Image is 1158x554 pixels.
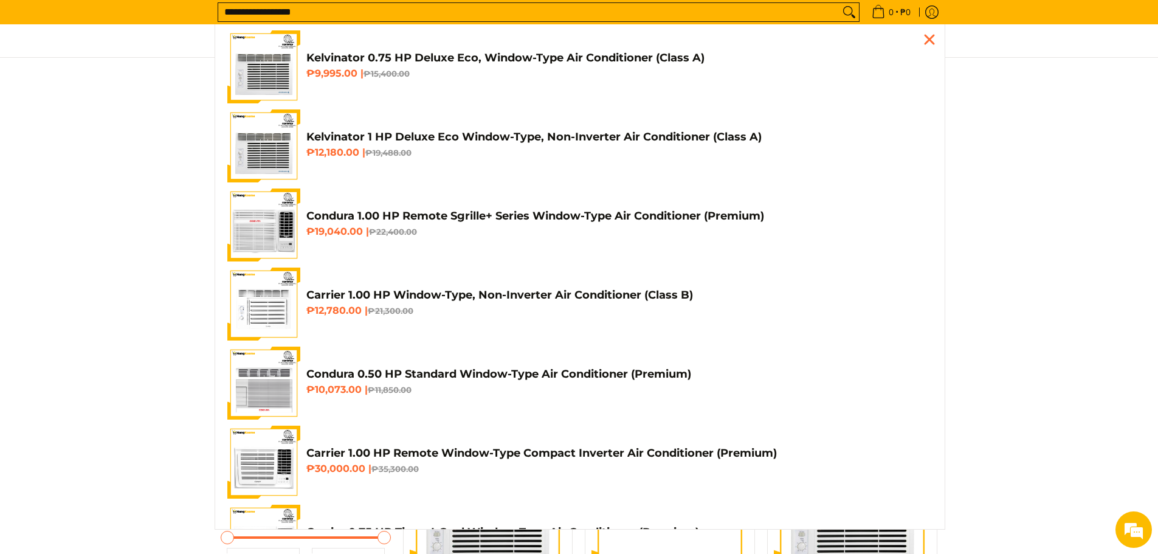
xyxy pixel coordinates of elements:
del: ₱15,400.00 [364,69,410,78]
del: ₱35,300.00 [371,464,419,474]
a: Kelvinator 1 HP Deluxe Eco Window-Type, Non-Inverter Air Conditioner (Class A) Kelvinator 1 HP De... [227,109,932,182]
h6: ₱30,000.00 | [306,463,932,475]
del: ₱11,850.00 [368,385,412,395]
h4: Kelvinator 0.75 HP Deluxe Eco, Window-Type Air Conditioner (Class A) [306,51,932,65]
a: Kelvinator 0.75 HP Deluxe Eco, Window-Type Air Conditioner (Class A) Kelvinator 0.75 HP Deluxe Ec... [227,30,932,103]
a: condura-wrac-6s-premium-mang-kosme Condura 0.50 HP Standard Window-Type Air Conditioner (Premium)... [227,347,932,420]
h4: Carrier 1.00 HP Remote Window-Type Compact Inverter Air Conditioner (Premium) [306,446,932,460]
h6: ₱9,995.00 | [306,68,932,80]
a: Carrier 1.00 HP Window-Type, Non-Inverter Air Conditioner (Class B) Carrier 1.00 HP Window-Type, ... [227,268,932,341]
div: Close pop up [920,30,939,49]
img: Kelvinator 0.75 HP Deluxe Eco, Window-Type Air Conditioner (Class A) [227,30,300,103]
del: ₱22,400.00 [369,227,417,237]
h6: ₱19,040.00 | [306,226,932,238]
img: condura-wrac-6s-premium-mang-kosme [227,347,300,420]
h4: Condura 1.00 HP Remote Sgrille+ Series Window-Type Air Conditioner (Premium) [306,209,932,223]
span: ₱0 [898,8,912,16]
a: Carrier 1.00 HP Remote Window-Type Compact Inverter Air Conditioner (Premium) Carrier 1.00 HP Rem... [227,426,932,499]
img: Kelvinator 1 HP Deluxe Eco Window-Type, Non-Inverter Air Conditioner (Class A) [227,109,300,182]
div: Chat with us now [63,68,204,84]
h4: Kelvinator 1 HP Deluxe Eco Window-Type, Non-Inverter Air Conditioner (Class A) [306,130,932,144]
del: ₱19,488.00 [365,148,412,158]
img: condura-sgrille-series-window-type-remote-aircon-premium-full-view-mang-kosme [227,189,300,261]
div: Minimize live chat window [199,6,229,35]
span: We're online! [71,153,168,276]
h6: ₱12,180.00 | [306,147,932,159]
del: ₱21,300.00 [368,306,413,316]
h6: ₱10,073.00 | [306,384,932,396]
h6: ₱12,780.00 | [306,305,932,317]
img: Carrier 1.00 HP Remote Window-Type Compact Inverter Air Conditioner (Premium) [227,426,300,499]
textarea: Type your message and hit 'Enter' [6,332,232,375]
h4: Carrier 0.75 HP Timer I-Cool Window-Type Air Conditioner (Premium) [306,525,932,539]
a: condura-sgrille-series-window-type-remote-aircon-premium-full-view-mang-kosme Condura 1.00 HP Rem... [227,189,932,261]
img: Carrier 1.00 HP Window-Type, Non-Inverter Air Conditioner (Class B) [227,268,300,341]
span: 0 [887,8,895,16]
span: • [868,5,914,19]
h4: Carrier 1.00 HP Window-Type, Non-Inverter Air Conditioner (Class B) [306,288,932,302]
button: Search [839,3,859,21]
h4: Condura 0.50 HP Standard Window-Type Air Conditioner (Premium) [306,367,932,381]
